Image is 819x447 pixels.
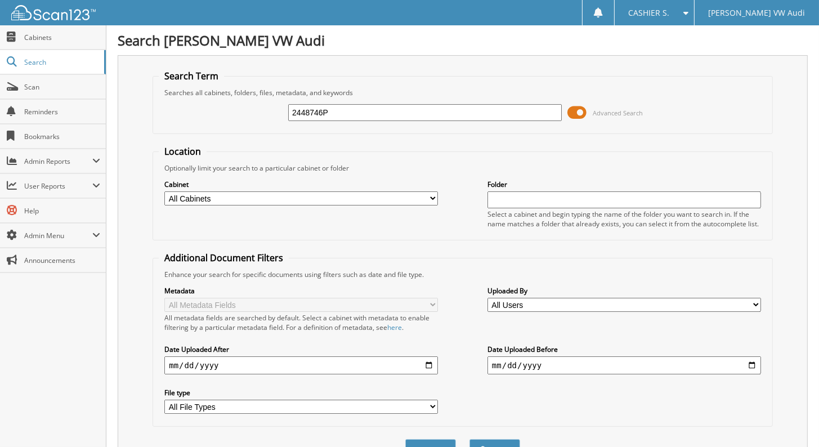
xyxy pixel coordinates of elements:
[593,109,643,117] span: Advanced Search
[24,256,100,265] span: Announcements
[164,356,438,374] input: start
[159,145,207,158] legend: Location
[118,31,808,50] h1: Search [PERSON_NAME] VW Audi
[159,70,224,82] legend: Search Term
[487,180,761,189] label: Folder
[24,132,100,141] span: Bookmarks
[24,82,100,92] span: Scan
[159,252,289,264] legend: Additional Document Filters
[11,5,96,20] img: scan123-logo-white.svg
[159,163,766,173] div: Optionally limit your search to a particular cabinet or folder
[487,209,761,229] div: Select a cabinet and begin typing the name of the folder you want to search in. If the name match...
[487,356,761,374] input: end
[487,286,761,296] label: Uploaded By
[164,313,438,332] div: All metadata fields are searched by default. Select a cabinet with metadata to enable filtering b...
[159,270,766,279] div: Enhance your search for specific documents using filters such as date and file type.
[24,157,92,166] span: Admin Reports
[164,286,438,296] label: Metadata
[164,345,438,354] label: Date Uploaded After
[159,88,766,97] div: Searches all cabinets, folders, files, metadata, and keywords
[763,393,819,447] iframe: Chat Widget
[24,181,92,191] span: User Reports
[24,107,100,117] span: Reminders
[164,180,438,189] label: Cabinet
[24,57,99,67] span: Search
[24,33,100,42] span: Cabinets
[628,10,669,16] span: CASHIER S.
[708,10,805,16] span: [PERSON_NAME] VW Audi
[24,231,92,240] span: Admin Menu
[24,206,100,216] span: Help
[487,345,761,354] label: Date Uploaded Before
[387,323,402,332] a: here
[164,388,438,397] label: File type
